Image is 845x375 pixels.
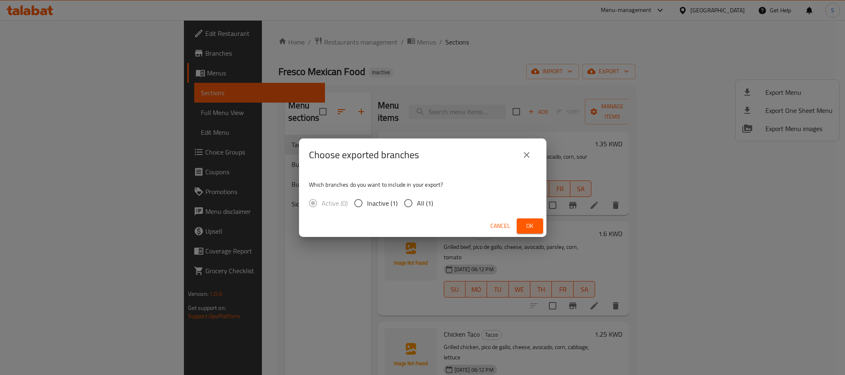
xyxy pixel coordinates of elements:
button: Cancel [487,218,513,234]
button: Ok [517,218,543,234]
h2: Choose exported branches [309,148,419,162]
span: Inactive (1) [367,198,398,208]
span: Cancel [490,221,510,231]
p: Which branches do you want to include in your export? [309,180,537,189]
span: Ok [523,221,537,231]
button: close [517,145,537,165]
span: All (1) [417,198,433,208]
span: Active (0) [322,198,348,208]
